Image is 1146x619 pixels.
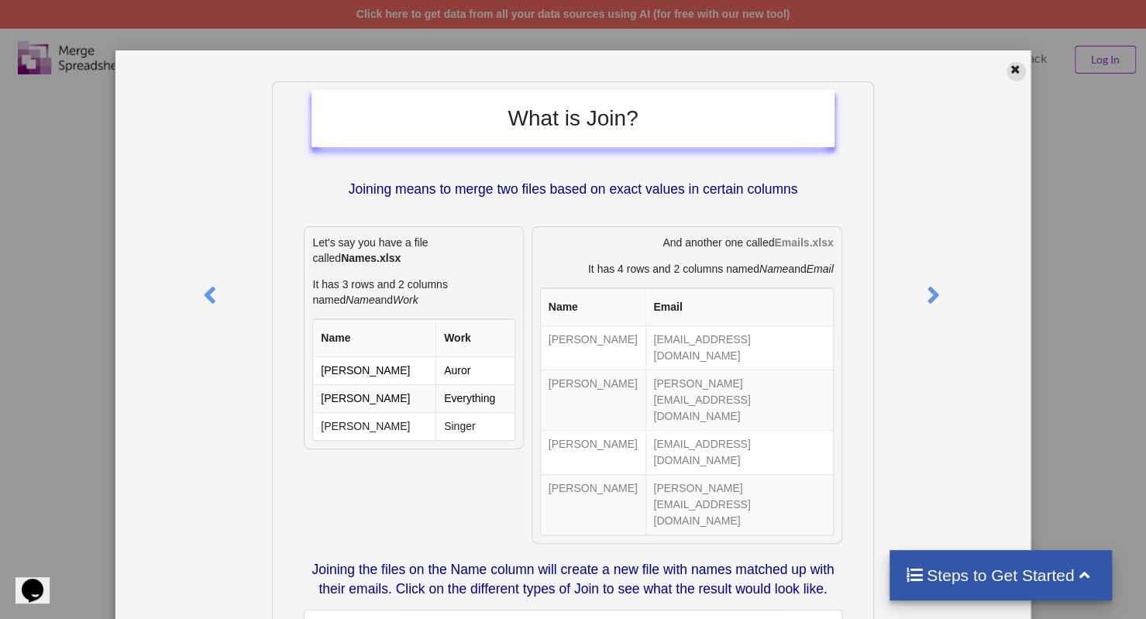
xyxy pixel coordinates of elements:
td: [EMAIL_ADDRESS][DOMAIN_NAME] [645,430,833,474]
p: Let's say you have a file called [312,235,514,266]
td: Everything [435,384,514,412]
th: Name [313,319,435,357]
td: [PERSON_NAME] [541,474,645,535]
i: Work [393,294,418,306]
iframe: chat widget [15,557,65,604]
td: [PERSON_NAME] [313,412,435,440]
td: Auror [435,357,514,384]
p: Joining the files on the Name column will create a new file with names matched up with their emai... [304,560,841,599]
th: Work [435,319,514,357]
i: Email [807,263,834,275]
td: [PERSON_NAME] [313,384,435,412]
td: [PERSON_NAME] [313,357,435,384]
td: [PERSON_NAME] [541,326,645,370]
b: Emails.xlsx [774,236,833,249]
i: Name [346,294,374,306]
p: It has 4 rows and 2 columns named and [540,261,834,277]
td: [PERSON_NAME][EMAIL_ADDRESS][DOMAIN_NAME] [645,474,833,535]
td: [PERSON_NAME] [541,430,645,474]
th: Name [541,288,645,326]
td: [EMAIL_ADDRESS][DOMAIN_NAME] [645,326,833,370]
td: [PERSON_NAME][EMAIL_ADDRESS][DOMAIN_NAME] [645,370,833,430]
b: Names.xlsx [341,252,401,264]
h2: What is Join? [327,105,818,132]
p: Joining means to merge two files based on exact values in certain columns [311,180,834,199]
td: [PERSON_NAME] [541,370,645,430]
th: Email [645,288,833,326]
p: It has 3 rows and 2 columns named and [312,277,514,308]
i: Name [759,263,788,275]
h4: Steps to Get Started [905,566,1096,585]
p: And another one called [540,235,834,250]
td: Singer [435,412,514,440]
